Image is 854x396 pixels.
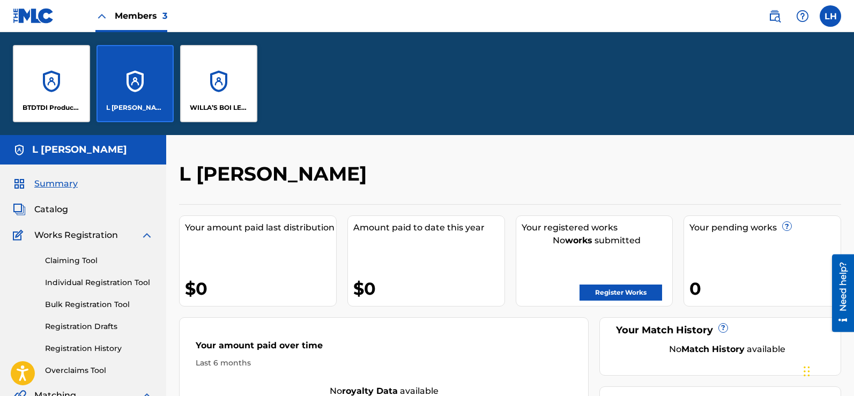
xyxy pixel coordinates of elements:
span: ? [719,324,727,332]
span: Members [115,10,167,22]
p: L ALEXANDER SMITH [106,103,165,113]
a: Claiming Tool [45,255,153,266]
strong: works [565,235,592,245]
h5: L ALEXANDER SMITH [32,144,127,156]
span: Works Registration [34,229,118,242]
div: No available [627,343,827,356]
span: 3 [162,11,167,21]
div: Drag [804,355,810,387]
div: No submitted [522,234,673,247]
span: Summary [34,177,78,190]
a: SummarySummary [13,177,78,190]
a: AccountsWILLA’S BOI LEN MUSIC PUBLISHING [180,45,257,122]
div: $0 [353,277,504,301]
a: AccountsBTDTDI Productions Publishing [13,45,90,122]
img: Summary [13,177,26,190]
span: Catalog [34,203,68,216]
div: Need help? [12,8,26,57]
a: Registration Drafts [45,321,153,332]
div: 0 [689,277,841,301]
img: Catalog [13,203,26,216]
img: expand [140,229,153,242]
p: BTDTDI Productions Publishing [23,103,81,113]
img: Accounts [13,144,26,156]
div: Help [792,5,813,27]
div: Your amount paid last distribution [185,221,336,234]
img: help [796,10,809,23]
img: MLC Logo [13,8,54,24]
a: Individual Registration Tool [45,277,153,288]
iframe: Chat Widget [800,345,854,396]
iframe: Resource Center [824,255,854,332]
a: CatalogCatalog [13,203,68,216]
div: $0 [185,277,336,301]
img: Works Registration [13,229,27,242]
a: Public Search [764,5,785,27]
a: Register Works [580,285,662,301]
strong: royalty data [342,386,398,396]
a: AccountsL [PERSON_NAME] [96,45,174,122]
div: Your amount paid over time [196,339,572,357]
h2: L [PERSON_NAME] [179,162,372,186]
a: Bulk Registration Tool [45,299,153,310]
div: Your registered works [522,221,673,234]
div: Amount paid to date this year [353,221,504,234]
div: Your Match History [613,323,827,338]
div: Last 6 months [196,357,572,369]
strong: Match History [681,344,745,354]
div: User Menu [820,5,841,27]
img: search [768,10,781,23]
div: Your pending works [689,221,841,234]
span: ? [783,222,791,230]
img: Close [95,10,108,23]
p: WILLA’S BOI LEN MUSIC PUBLISHING [190,103,248,113]
a: Overclaims Tool [45,365,153,376]
a: Registration History [45,343,153,354]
